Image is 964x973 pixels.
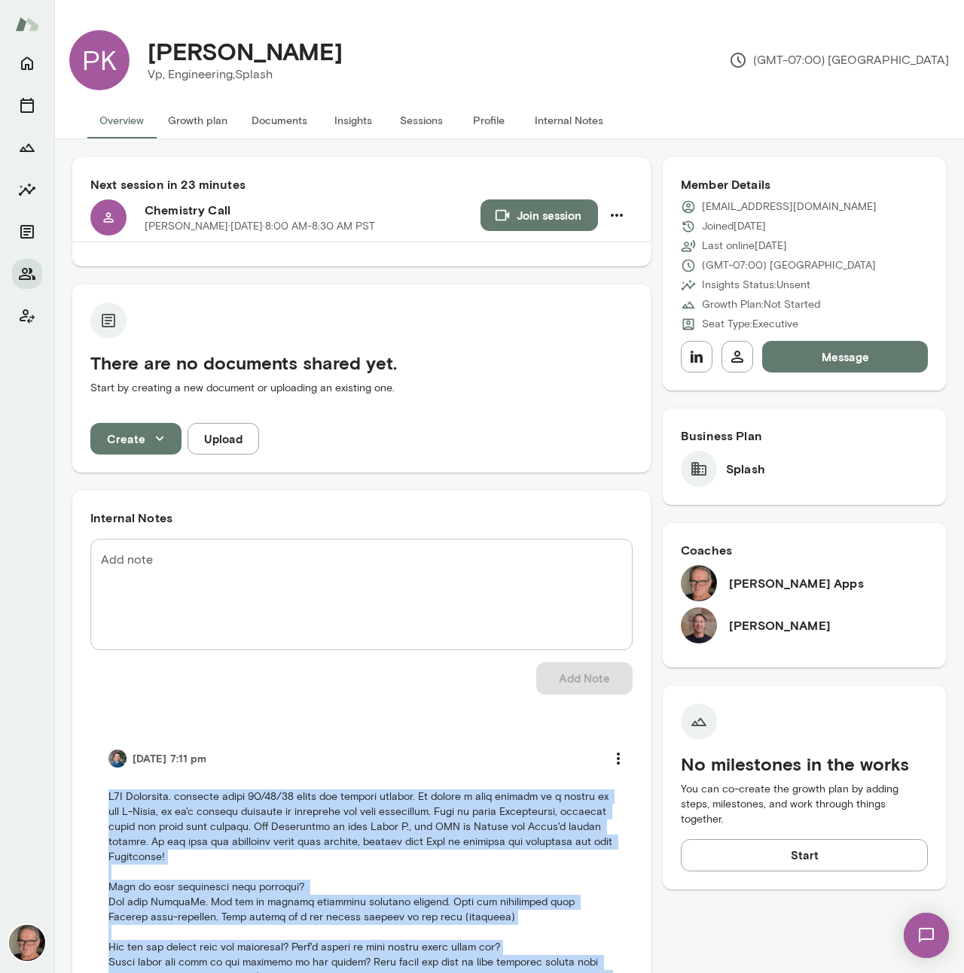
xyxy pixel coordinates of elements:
p: Joined [DATE] [702,219,766,234]
h6: [PERSON_NAME] Apps [729,574,864,592]
button: Insights [12,175,42,205]
p: Insights Status: Unsent [702,278,810,293]
h6: [PERSON_NAME] [729,616,831,634]
p: Seat Type: Executive [702,317,798,332]
img: Derrick Mar [681,607,717,643]
p: Vp, Engineering, Splash [148,65,343,84]
button: Join session [480,199,598,231]
img: Geoff Apps [9,925,45,961]
p: Last online [DATE] [702,239,787,254]
h6: Chemistry Call [145,201,480,219]
h6: Splash [726,460,765,478]
button: Documents [12,217,42,247]
p: (GMT-07:00) [GEOGRAPHIC_DATA] [729,51,949,69]
h6: Member Details [681,175,928,193]
button: Growth plan [156,102,239,138]
p: Start by creating a new document or uploading an existing one. [90,381,633,396]
h6: Coaches [681,541,928,559]
button: Documents [239,102,319,138]
button: Sessions [12,90,42,120]
button: Sessions [387,102,455,138]
div: PK [69,30,130,90]
p: You can co-create the growth plan by adding steps, milestones, and work through things together. [681,782,928,827]
button: Upload [188,423,259,455]
button: Home [12,48,42,78]
button: Create [90,423,182,455]
button: Client app [12,301,42,331]
button: Profile [455,102,523,138]
p: Growth Plan: Not Started [702,297,820,312]
button: Growth Plan [12,132,42,163]
p: [PERSON_NAME] · [DATE] · 8:00 AM-8:30 AM PST [145,219,375,234]
h6: Business Plan [681,427,928,445]
button: Message [762,341,928,372]
h4: [PERSON_NAME] [148,37,343,65]
p: [EMAIL_ADDRESS][DOMAIN_NAME] [702,199,877,214]
h6: [DATE] 7:11 pm [133,751,206,766]
button: Insights [319,102,387,138]
h6: Next session in 23 minutes [90,175,633,193]
button: Members [12,259,42,289]
button: Overview [87,102,156,138]
img: Mento [15,10,39,38]
p: (GMT-07:00) [GEOGRAPHIC_DATA] [702,258,876,273]
h5: No milestones in the works [681,752,928,776]
img: Geoff Apps [681,565,717,601]
button: more [602,743,634,774]
img: Alex Yu [108,750,127,768]
button: Start [681,839,928,871]
h6: Internal Notes [90,509,633,527]
h5: There are no documents shared yet. [90,351,633,375]
button: Internal Notes [523,102,615,138]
